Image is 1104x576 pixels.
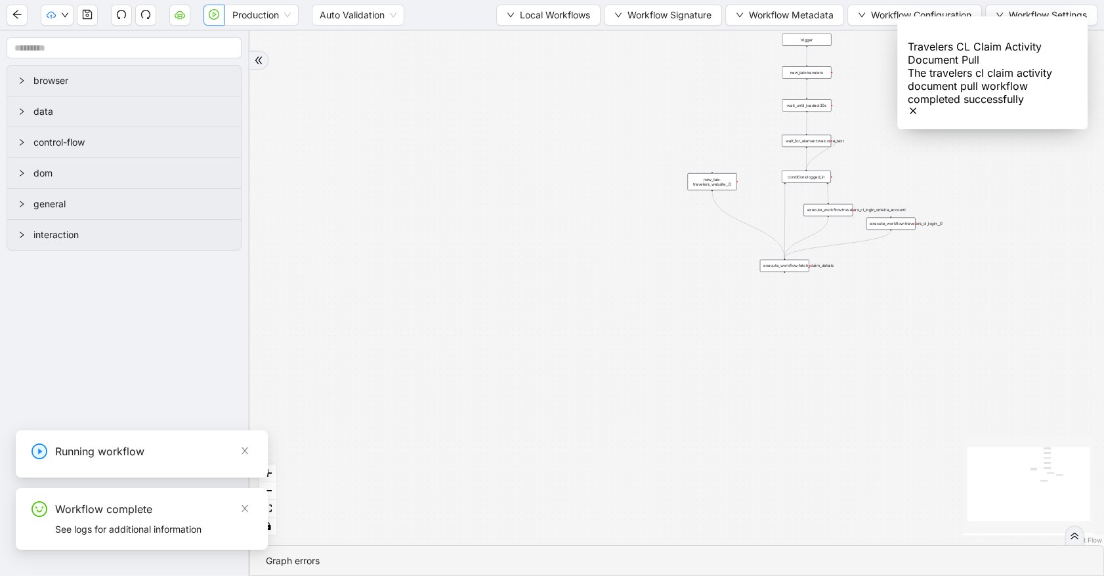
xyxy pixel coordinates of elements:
[760,260,809,272] div: execute_workflow:fetch_claim_details
[259,482,276,500] button: zoom out
[782,134,831,147] div: wait_for_element:welcome_text
[1068,536,1102,544] a: React Flow attribution
[18,200,26,208] span: right
[614,11,622,19] span: down
[32,443,47,459] span: play-circle
[782,33,831,46] div: trigger
[604,5,722,26] button: downWorkflow Signature
[803,204,853,216] div: execute_workflow:travelers_cl_login_smaira_account
[725,5,844,26] button: downWorkflow Metadata
[782,171,831,183] div: conditions:logged_in
[520,8,590,22] span: Local Workflows
[259,500,276,518] button: fit view
[736,11,744,19] span: down
[55,443,252,459] div: Running workflow
[18,138,26,146] span: right
[7,158,241,188] div: dom
[496,5,601,26] button: downLocal Workflows
[55,501,252,517] div: Workflow complete
[259,464,276,482] button: zoom in
[320,5,396,25] span: Auto Validation
[782,66,831,79] div: new_tab:travelers
[858,11,866,19] span: down
[232,5,291,25] span: Production
[259,518,276,535] button: toggle interactivity
[712,191,784,258] g: Edge from new_tab: travelers_website__0 to execute_workflow:fetch_claim_details
[32,501,47,517] span: smile
[507,11,515,19] span: down
[7,5,28,26] button: arrow-left
[908,66,1077,106] div: The travelers cl claim activity document pull workflow completed successfully
[240,446,249,455] span: close
[784,184,785,258] g: Edge from conditions:logged_in to execute_workflow:fetch_claim_details
[627,8,711,22] span: Workflow Signature
[12,9,22,20] span: arrow-left
[55,522,252,537] div: See logs for additional information
[33,228,230,242] span: interaction
[760,260,809,272] div: execute_workflow:fetch_claim_detailsplus-circle
[116,9,127,20] span: undo
[7,96,241,127] div: data
[61,11,69,19] span: down
[784,217,828,258] g: Edge from execute_workflow:travelers_cl_login_smaira_account to execute_workflow:fetch_claim_details
[135,5,156,26] button: redo
[687,173,736,190] div: new_tab: travelers_website__0
[780,277,789,285] span: plus-circle
[33,104,230,119] span: data
[33,166,230,180] span: dom
[866,218,916,230] div: execute_workflow:travelers_cl_login__0
[908,40,1077,66] div: Travelers CL Claim Activity Document Pull
[806,141,837,170] g: Edge from wait_for_element:welcome_text to conditions:logged_in
[111,5,132,26] button: undo
[18,108,26,115] span: right
[175,9,185,20] span: cloud-server
[782,99,831,112] div: wait_until_loaded:30s
[203,5,224,26] button: play-circle
[784,231,891,258] g: Edge from execute_workflow:travelers_cl_login__0 to execute_workflow:fetch_claim_details
[7,189,241,219] div: general
[7,127,241,157] div: control-flow
[33,73,230,88] span: browser
[847,5,982,26] button: downWorkflow Configuration
[82,9,93,20] span: save
[254,56,263,65] span: double-right
[18,77,26,85] span: right
[1070,531,1079,541] span: double-right
[140,9,151,20] span: redo
[77,5,98,26] button: save
[18,231,26,239] span: right
[871,8,971,22] span: Workflow Configuration
[209,9,219,20] span: play-circle
[266,554,1088,568] div: Graph errors
[749,8,834,22] span: Workflow Metadata
[169,5,190,26] button: cloud-server
[33,135,230,150] span: control-flow
[240,504,249,513] span: close
[7,66,241,96] div: browser
[47,10,56,20] span: cloud-upload
[7,220,241,250] div: interaction
[33,197,230,211] span: general
[18,169,26,177] span: right
[41,5,74,26] button: cloud-uploaddown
